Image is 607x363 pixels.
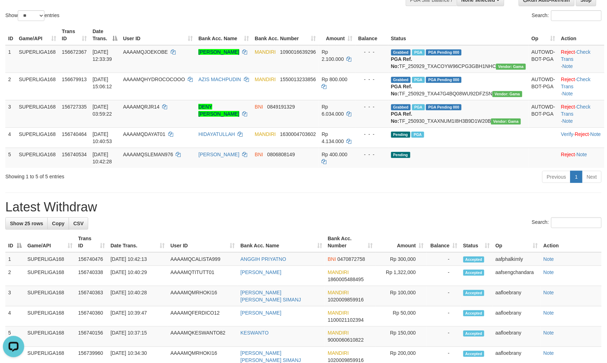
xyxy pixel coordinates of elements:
[167,266,238,286] td: AAAAMQTITUTT01
[240,290,301,302] a: [PERSON_NAME] [PERSON_NAME] SIMANJ
[328,277,364,282] span: Copy 1860005488495 to clipboard
[463,310,485,316] span: Accepted
[328,337,364,343] span: Copy 9000060610822 to clipboard
[108,327,168,347] td: [DATE] 10:37:15
[391,152,410,158] span: Pending
[252,25,319,45] th: Bank Acc. Number: activate to sort column ascending
[427,266,460,286] td: -
[541,232,602,252] th: Action
[196,25,252,45] th: Bank Acc. Name: activate to sort column ascending
[16,73,59,100] td: SUPERLIGA168
[123,77,185,82] span: AAAAMQHYDROCOCOOO
[255,104,263,110] span: BNI
[16,100,59,127] td: SUPERLIGA168
[411,132,424,138] span: Marked by aafsengchandara
[543,351,554,356] a: Note
[328,310,349,316] span: MANDIRI
[255,131,276,137] span: MANDIRI
[561,152,575,157] a: Reject
[198,77,241,82] a: AZIS MACHPUDIN
[62,104,87,110] span: 156727335
[5,327,25,347] td: 5
[463,270,485,276] span: Accepted
[558,73,605,100] td: · ·
[493,306,541,327] td: aafloebrany
[561,49,575,55] a: Reject
[391,49,411,56] span: Grabbed
[322,49,344,62] span: Rp 2.100.000
[90,25,120,45] th: Date Trans.: activate to sort column descending
[75,306,108,327] td: 156740360
[358,48,385,56] div: - - -
[240,330,268,336] a: KESWANTO
[167,252,238,266] td: AAAAMQCALISTA999
[561,77,575,82] a: Reject
[319,25,356,45] th: Amount: activate to sort column ascending
[123,104,160,110] span: AAAAMQRJR14
[322,152,347,157] span: Rp 400.000
[123,152,173,157] span: AAAAMQSLEMAN976
[561,77,591,89] a: Check Trans
[62,77,87,82] span: 156679913
[198,131,235,137] a: HIDAYATULLAH
[5,266,25,286] td: 2
[328,351,349,356] span: MANDIRI
[75,286,108,306] td: 156740363
[25,327,75,347] td: SUPERLIGA168
[5,286,25,306] td: 3
[543,290,554,295] a: Note
[426,49,462,56] span: PGA Pending
[337,256,365,262] span: Copy 0470872758 to clipboard
[92,152,112,164] span: [DATE] 10:42:28
[167,286,238,306] td: AAAAMQMRHOKI16
[463,351,485,357] span: Accepted
[10,221,43,226] span: Show 25 rows
[582,171,602,183] a: Next
[543,256,554,262] a: Note
[427,232,460,252] th: Balance: activate to sort column ascending
[388,25,529,45] th: Status
[529,45,558,73] td: AUTOWD-BOT-PGA
[426,104,462,110] span: PGA Pending
[16,25,59,45] th: Game/API: activate to sort column ascending
[529,73,558,100] td: AUTOWD-BOT-PGA
[551,10,602,21] input: Search:
[529,100,558,127] td: AUTOWD-BOT-PGA
[563,63,573,69] a: Note
[356,25,388,45] th: Balance
[167,232,238,252] th: User ID: activate to sort column ascending
[255,49,276,55] span: MANDIRI
[391,132,410,138] span: Pending
[69,217,88,230] a: CSV
[5,148,16,168] td: 5
[16,45,59,73] td: SUPERLIGA168
[376,327,427,347] td: Rp 150,000
[267,104,295,110] span: Copy 0849191329 to clipboard
[75,327,108,347] td: 156740156
[328,269,349,275] span: MANDIRI
[5,10,59,21] label: Show entries
[59,25,90,45] th: Trans ID: activate to sort column ascending
[529,25,558,45] th: Op: activate to sort column ascending
[563,118,573,124] a: Note
[328,317,364,323] span: Copy 1100021102394 to clipboard
[412,104,425,110] span: Marked by aafnonsreyleab
[5,25,16,45] th: ID
[376,266,427,286] td: Rp 1,322,000
[391,56,412,69] b: PGA Ref. No:
[493,327,541,347] td: aafloebrany
[543,330,554,336] a: Note
[280,77,316,82] span: Copy 1550013233856 to clipboard
[47,217,69,230] a: Copy
[25,252,75,266] td: SUPERLIGA168
[532,10,602,21] label: Search:
[391,111,412,124] b: PGA Ref. No:
[280,49,316,55] span: Copy 1090016639296 to clipboard
[358,103,385,110] div: - - -
[267,152,295,157] span: Copy 0806808149 to clipboard
[561,104,575,110] a: Reject
[16,148,59,168] td: SUPERLIGA168
[391,104,411,110] span: Grabbed
[62,49,87,55] span: 156672367
[62,131,87,137] span: 156740464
